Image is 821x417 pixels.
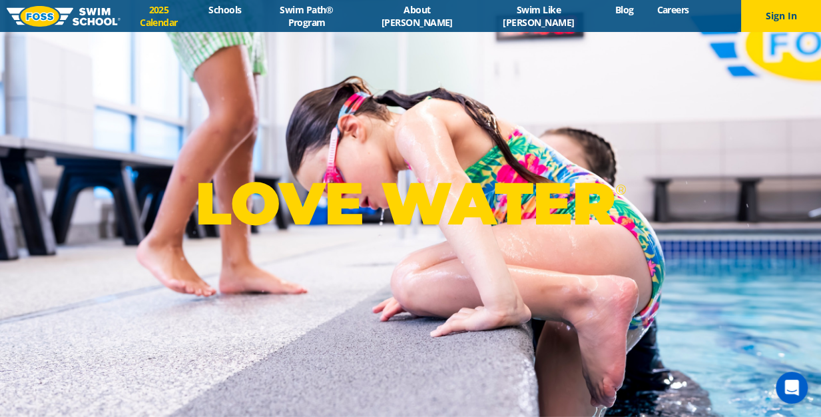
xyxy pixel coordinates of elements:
[197,3,253,16] a: Schools
[195,168,626,239] p: LOVE WATER
[121,3,197,29] a: 2025 Calendar
[603,3,645,16] a: Blog
[776,372,808,404] div: Open Intercom Messenger
[474,3,603,29] a: Swim Like [PERSON_NAME]
[615,181,626,198] sup: ®
[253,3,360,29] a: Swim Path® Program
[360,3,474,29] a: About [PERSON_NAME]
[645,3,700,16] a: Careers
[7,6,121,27] img: FOSS Swim School Logo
